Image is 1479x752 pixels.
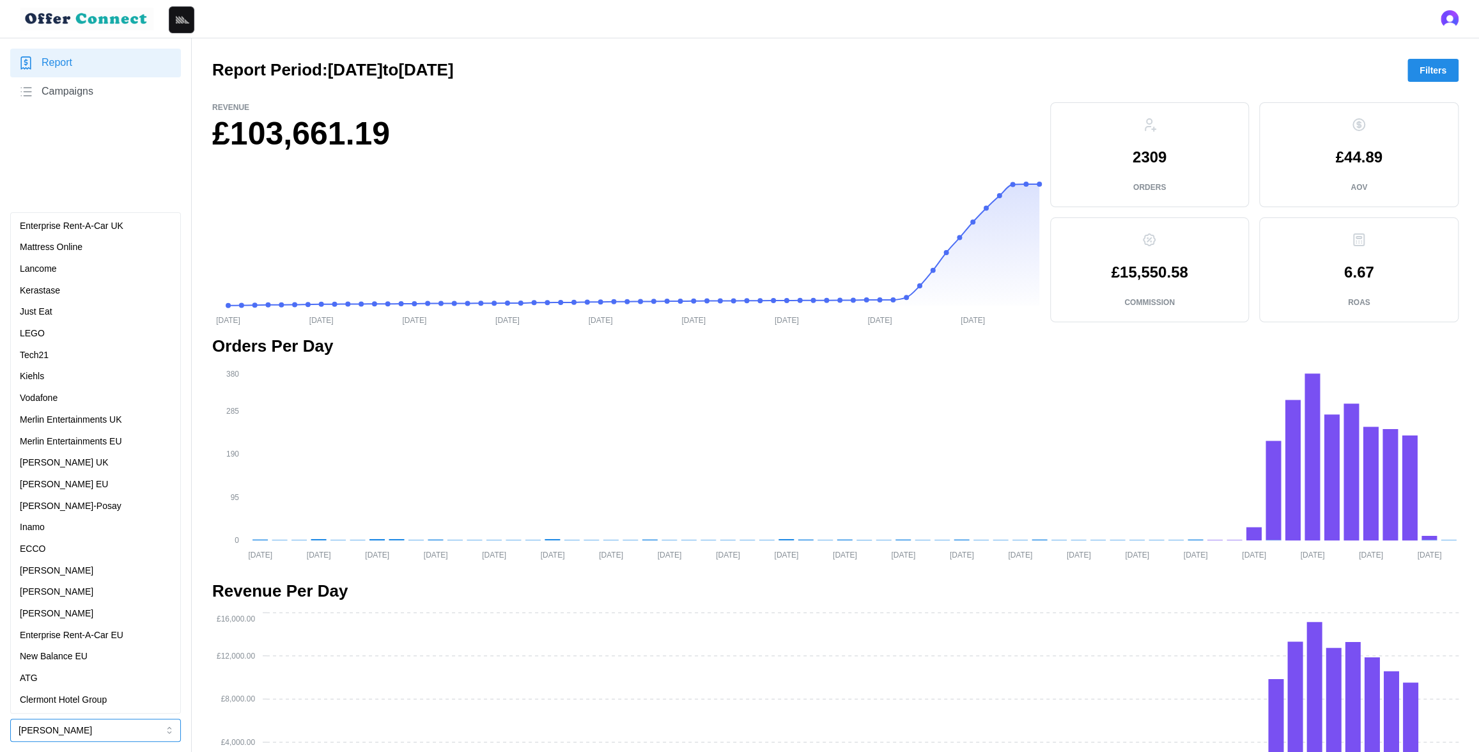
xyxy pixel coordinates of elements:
tspan: [DATE] [833,550,857,559]
tspan: 95 [231,493,240,502]
tspan: [DATE] [1184,550,1208,559]
p: Merlin Entertainments EU [20,435,122,449]
span: Report [42,55,72,71]
p: Tech21 [20,349,49,363]
img: loyalBe Logo [20,8,153,30]
p: New Balance EU [20,650,88,664]
tspan: £16,000.00 [217,615,255,623]
tspan: 285 [226,407,239,416]
tspan: [DATE] [961,315,985,324]
tspan: [DATE] [541,550,565,559]
p: Inamo [20,521,45,535]
tspan: [DATE] [950,550,974,559]
tspan: [DATE] [599,550,623,559]
tspan: [DATE] [867,315,892,324]
p: Kerastase [20,284,60,298]
p: Kiehls [20,370,44,384]
tspan: [DATE] [774,550,798,559]
tspan: [DATE] [716,550,740,559]
p: 6.67 [1344,265,1374,280]
p: 2309 [1133,150,1166,165]
button: [PERSON_NAME] [10,719,181,742]
tspan: [DATE] [307,550,331,559]
tspan: 0 [235,536,239,545]
h2: Report Period: [DATE] to [DATE] [212,59,453,81]
p: LEGO [20,327,45,341]
tspan: [DATE] [681,315,706,324]
tspan: [DATE] [589,315,613,324]
tspan: [DATE] [216,315,240,324]
tspan: [DATE] [495,315,520,324]
tspan: [DATE] [658,550,682,559]
a: Report [10,49,181,77]
p: [PERSON_NAME] [20,607,93,621]
tspan: [DATE] [891,550,915,559]
p: [PERSON_NAME] [20,585,93,599]
p: Commission [1124,297,1175,308]
p: Orders [1133,182,1166,193]
tspan: [DATE] [402,315,426,324]
p: ROAS [1348,297,1370,308]
h2: Orders Per Day [212,335,1459,357]
tspan: [DATE] [1242,550,1266,559]
p: [PERSON_NAME] EU [20,478,108,492]
p: Revenue [212,102,1040,113]
h2: Revenue Per Day [212,580,1459,602]
tspan: £12,000.00 [217,652,255,661]
p: Clermont Hotel Group [20,693,107,707]
a: Campaigns [10,77,181,106]
p: [PERSON_NAME] UK [20,456,108,470]
p: Just Eat [20,305,52,319]
p: ECCO [20,542,45,556]
img: 's logo [1441,10,1459,28]
tspan: [DATE] [365,550,389,559]
tspan: [DATE] [424,550,448,559]
p: Mattress Online [20,240,82,255]
p: ATG [20,671,38,685]
tspan: [DATE] [1008,550,1032,559]
p: £15,550.58 [1111,265,1188,280]
span: Filters [1420,59,1446,81]
p: [PERSON_NAME] [20,564,93,578]
tspan: £8,000.00 [221,694,256,703]
tspan: [DATE] [1359,550,1383,559]
tspan: [DATE] [309,315,334,324]
span: Campaigns [42,84,93,100]
tspan: 190 [226,450,239,458]
tspan: [DATE] [1125,550,1149,559]
tspan: [DATE] [775,315,799,324]
p: Enterprise Rent-A-Car EU [20,629,123,643]
button: Filters [1407,59,1459,82]
tspan: [DATE] [1067,550,1091,559]
button: Open user button [1441,10,1459,28]
p: AOV [1351,182,1367,193]
p: Lancome [20,262,57,276]
p: Vodafone [20,391,58,405]
tspan: [DATE] [248,550,272,559]
tspan: 380 [226,369,239,378]
tspan: [DATE] [1300,550,1324,559]
h1: £103,661.19 [212,113,1040,155]
tspan: [DATE] [482,550,506,559]
tspan: [DATE] [1417,550,1441,559]
p: Merlin Entertainments UK [20,413,122,427]
p: [PERSON_NAME]-Posay [20,499,121,513]
p: Enterprise Rent-A-Car UK [20,219,123,233]
p: £44.89 [1335,150,1382,165]
tspan: £4,000.00 [221,738,256,747]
